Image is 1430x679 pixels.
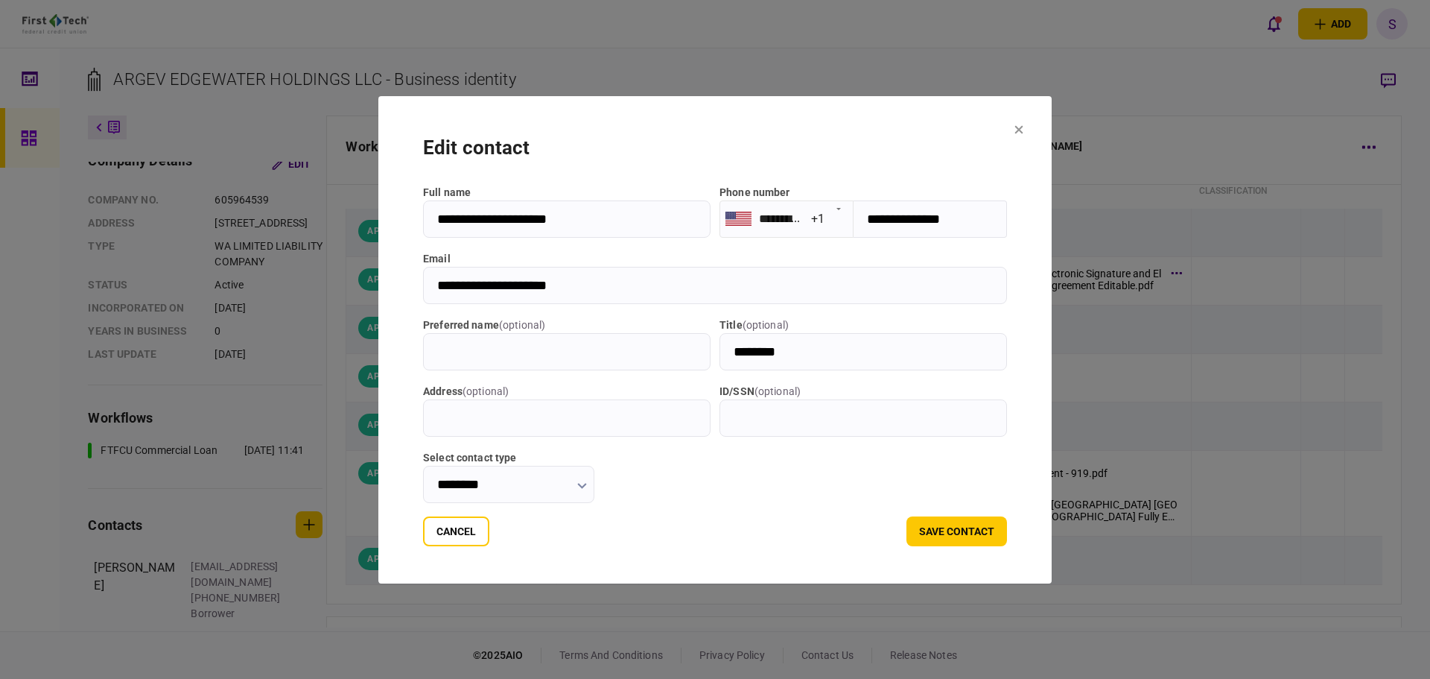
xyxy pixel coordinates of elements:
input: Preferred name [423,333,711,370]
input: address [423,399,711,437]
span: ( optional ) [754,385,801,397]
label: ID/SSN [719,384,1007,399]
input: full name [423,200,711,238]
span: ( optional ) [463,385,509,397]
img: us [725,212,751,225]
label: Phone number [719,186,790,198]
div: +1 [811,210,824,227]
button: save contact [906,517,1007,546]
span: ( optional ) [499,319,545,331]
label: full name [423,185,711,200]
input: ID/SSN [719,399,1007,437]
button: Open [828,198,849,218]
label: Select contact type [423,450,594,466]
input: Select contact type [423,466,594,503]
span: ( optional ) [743,319,789,331]
div: edit contact [423,133,1007,162]
label: title [719,318,1007,333]
label: address [423,384,711,399]
input: title [719,333,1007,370]
button: Cancel [423,517,489,546]
input: email [423,267,1007,304]
label: Preferred name [423,318,711,333]
label: email [423,251,1007,267]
